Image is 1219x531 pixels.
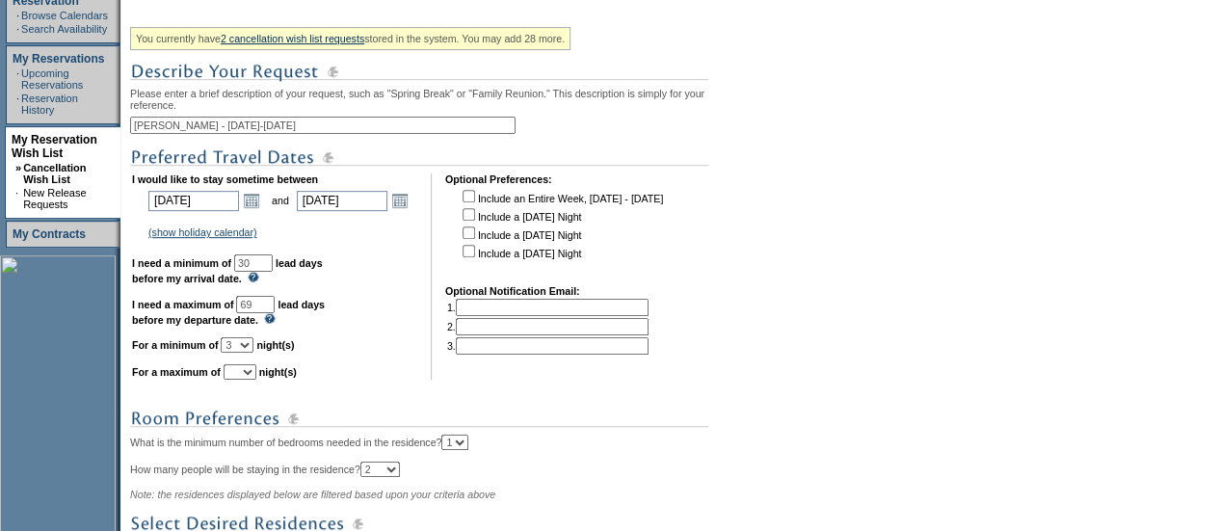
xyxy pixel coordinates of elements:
[132,173,318,185] b: I would like to stay sometime between
[13,52,104,66] a: My Reservations
[23,187,86,210] a: New Release Requests
[297,191,387,211] input: Date format: M/D/Y. Shortcut keys: [T] for Today. [UP] or [.] for Next Day. [DOWN] or [,] for Pre...
[132,257,231,269] b: I need a minimum of
[256,339,294,351] b: night(s)
[15,187,21,210] td: ·
[12,133,97,160] a: My Reservation Wish List
[148,226,257,238] a: (show holiday calendar)
[21,23,107,35] a: Search Availability
[241,190,262,211] a: Open the calendar popup.
[21,10,108,21] a: Browse Calendars
[445,285,580,297] b: Optional Notification Email:
[16,93,19,116] td: ·
[21,93,78,116] a: Reservation History
[132,257,323,284] b: lead days before my arrival date.
[132,299,233,310] b: I need a maximum of
[389,190,411,211] a: Open the calendar popup.
[447,337,649,355] td: 3.
[13,227,86,241] a: My Contracts
[447,299,649,316] td: 1.
[221,33,364,44] a: 2 cancellation wish list requests
[148,191,239,211] input: Date format: M/D/Y. Shortcut keys: [T] for Today. [UP] or [.] for Next Day. [DOWN] or [,] for Pre...
[447,318,649,335] td: 2.
[248,272,259,282] img: questionMark_lightBlue.gif
[23,162,86,185] a: Cancellation Wish List
[130,489,495,500] span: Note: the residences displayed below are filtered based upon your criteria above
[132,339,218,351] b: For a minimum of
[130,407,708,431] img: subTtlRoomPreferences.gif
[459,187,663,272] td: Include an Entire Week, [DATE] - [DATE] Include a [DATE] Night Include a [DATE] Night Include a [...
[16,67,19,91] td: ·
[16,10,19,21] td: ·
[132,299,325,326] b: lead days before my departure date.
[264,313,276,324] img: questionMark_lightBlue.gif
[132,366,221,378] b: For a maximum of
[269,187,292,214] td: and
[130,27,570,50] div: You currently have stored in the system. You may add 28 more.
[16,23,19,35] td: ·
[259,366,297,378] b: night(s)
[21,67,83,91] a: Upcoming Reservations
[15,162,21,173] b: »
[445,173,552,185] b: Optional Preferences:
